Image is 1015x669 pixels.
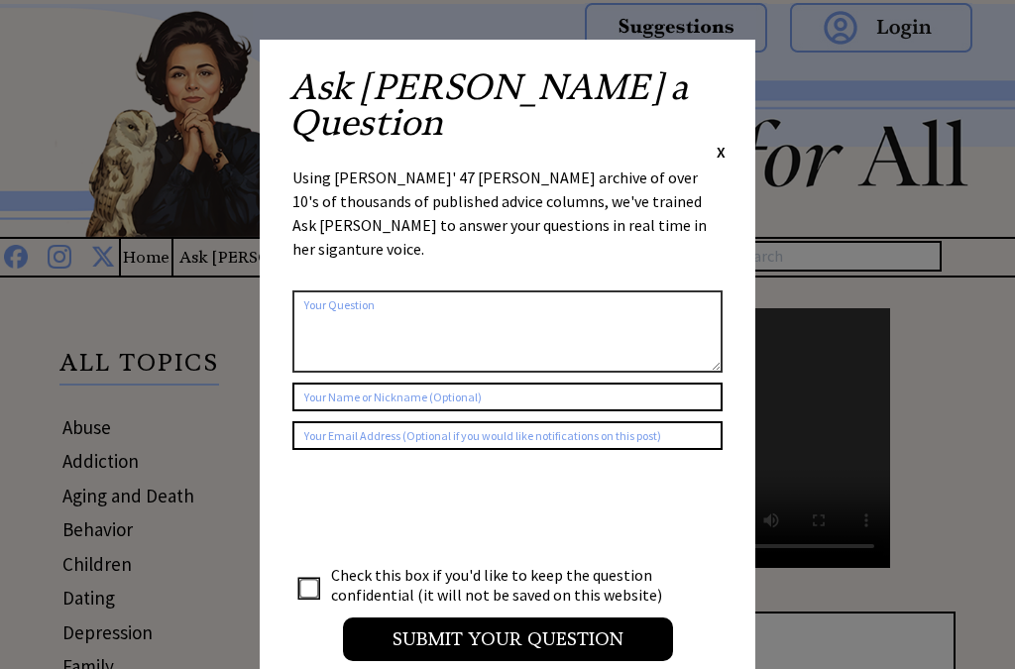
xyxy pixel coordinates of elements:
[292,470,594,547] iframe: reCAPTCHA
[343,617,673,661] input: Submit your Question
[292,166,723,280] div: Using [PERSON_NAME]' 47 [PERSON_NAME] archive of over 10's of thousands of published advice colum...
[292,383,723,411] input: Your Name or Nickname (Optional)
[330,564,681,606] td: Check this box if you'd like to keep the question confidential (it will not be saved on this webs...
[292,421,723,450] input: Your Email Address (Optional if you would like notifications on this post)
[289,69,726,141] h2: Ask [PERSON_NAME] a Question
[717,142,726,162] span: X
